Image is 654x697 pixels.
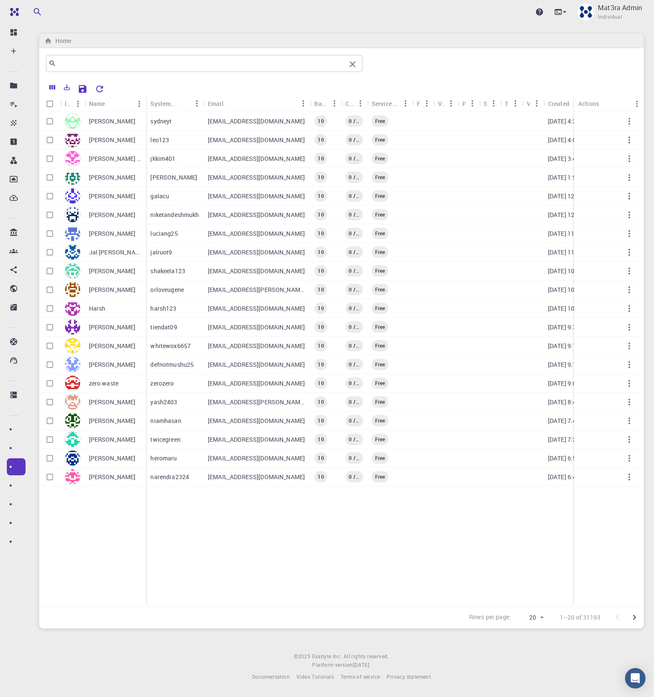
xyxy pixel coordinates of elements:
img: avatar [65,394,80,410]
span: 10 [314,136,327,143]
div: Current Service Level [372,209,389,220]
p: [PERSON_NAME] [89,117,136,126]
p: [PERSON_NAME] [89,267,136,275]
p: [DATE] 9:13 [548,342,580,350]
p: [DATE] 3:43 [548,154,580,163]
p: sydneyt [150,117,172,126]
img: avatar [65,375,80,391]
span: Free [372,436,389,443]
span: Free [372,342,389,349]
p: [PERSON_NAME] [89,454,136,463]
img: avatar [65,113,80,129]
span: 0 / 0 [345,211,363,218]
p: Harsh [89,304,106,313]
div: Balance [310,95,341,112]
img: avatar [65,450,80,466]
span: 0 / 0 [345,192,363,200]
div: Credit [341,95,367,112]
span: 10 [314,342,327,349]
p: twicegreen [150,435,181,444]
div: Open Intercom Messenger [625,668,645,688]
span: Free [372,211,389,218]
div: Service Level [372,95,399,112]
div: Email [208,95,224,112]
p: [EMAIL_ADDRESS][DOMAIN_NAME] [208,154,305,163]
div: Icon [60,95,85,112]
p: [DATE] 6:54 [548,454,580,463]
p: [EMAIL_ADDRESS][DOMAIN_NAME] [208,360,305,369]
div: VASP [438,95,445,112]
span: All rights reserved. [344,652,389,661]
p: narendra2324 [150,473,189,481]
p: [EMAIL_ADDRESS][DOMAIN_NAME] [208,473,305,481]
button: Menu [71,97,85,111]
img: avatar [65,338,80,354]
img: logo [7,8,19,16]
p: [PERSON_NAME] [89,360,136,369]
p: [EMAIL_ADDRESS][DOMAIN_NAME] [208,173,305,182]
div: System Name [146,95,204,112]
p: [EMAIL_ADDRESS][DOMAIN_NAME] [208,117,305,126]
div: Current Service Level [372,321,389,333]
p: [DATE] 7:24 [548,435,580,444]
p: [DATE] 1:53 [548,173,580,182]
button: Go to next page [626,609,643,626]
span: 0 / 0 [345,436,363,443]
span: Free [372,361,389,368]
button: Menu [466,97,479,110]
button: Columns [45,80,60,94]
p: niketandeshmukh [150,211,199,219]
div: TRM [501,95,522,112]
span: Documentation [252,673,290,680]
div: SSH [479,95,501,112]
button: Menu [327,97,341,110]
span: Free [372,286,389,293]
div: Name [89,95,105,112]
p: [DATE] 4:06 [548,136,580,144]
h6: Home [52,36,71,46]
p: [DATE] 6:43 [548,473,580,481]
span: 0 / 0 [345,230,363,237]
button: Menu [296,97,310,110]
span: 10 [314,398,327,406]
p: [PERSON_NAME] [89,211,136,219]
p: Rows per page: [469,613,511,623]
button: Sort [105,97,118,111]
p: [EMAIL_ADDRESS][DOMAIN_NAME] [208,229,305,238]
p: [PERSON_NAME] [150,173,197,182]
span: Platform version [312,661,353,669]
div: Free [417,95,420,112]
div: Current Service Level [372,228,389,239]
span: 10 [314,361,327,368]
a: Privacy statement [387,673,431,681]
div: Free [413,95,434,112]
div: 20 [514,611,546,624]
a: Terms of service [341,673,380,681]
span: Free [372,174,389,181]
img: avatar [65,226,80,241]
img: avatar [65,207,80,223]
p: [DATE] 8:48 [548,398,580,406]
div: Current Service Level [372,153,389,164]
div: Current Service Level [372,284,389,295]
p: [PERSON_NAME] [89,398,136,406]
button: Menu [399,97,413,110]
img: avatar [65,263,80,279]
p: Mat3ra Admin [598,3,642,13]
div: Icon [65,95,71,112]
span: Individual [598,13,622,21]
p: [PERSON_NAME] [89,173,136,182]
button: Menu [420,97,434,110]
img: avatar [65,469,80,485]
div: Created [548,95,569,112]
p: [PERSON_NAME] [89,323,136,331]
span: 10 [314,155,327,162]
p: 1–20 of 31193 [560,613,600,622]
p: [DATE] 9:13 [548,360,580,369]
p: [EMAIL_ADDRESS][DOMAIN_NAME] [208,136,305,144]
img: avatar [65,431,80,447]
button: Menu [487,97,501,110]
div: VNC [527,95,530,112]
img: avatar [65,413,80,428]
div: SSH [484,95,487,112]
